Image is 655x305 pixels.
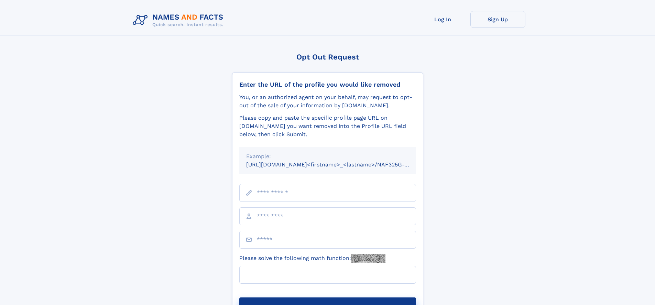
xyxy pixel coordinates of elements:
[130,11,229,30] img: Logo Names and Facts
[239,114,416,139] div: Please copy and paste the specific profile page URL on [DOMAIN_NAME] you want removed into the Pr...
[239,81,416,88] div: Enter the URL of the profile you would like removed
[232,53,423,61] div: Opt Out Request
[246,152,409,161] div: Example:
[239,254,385,263] label: Please solve the following math function:
[470,11,525,28] a: Sign Up
[415,11,470,28] a: Log In
[239,93,416,110] div: You, or an authorized agent on your behalf, may request to opt-out of the sale of your informatio...
[246,161,429,168] small: [URL][DOMAIN_NAME]<firstname>_<lastname>/NAF325G-xxxxxxxx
